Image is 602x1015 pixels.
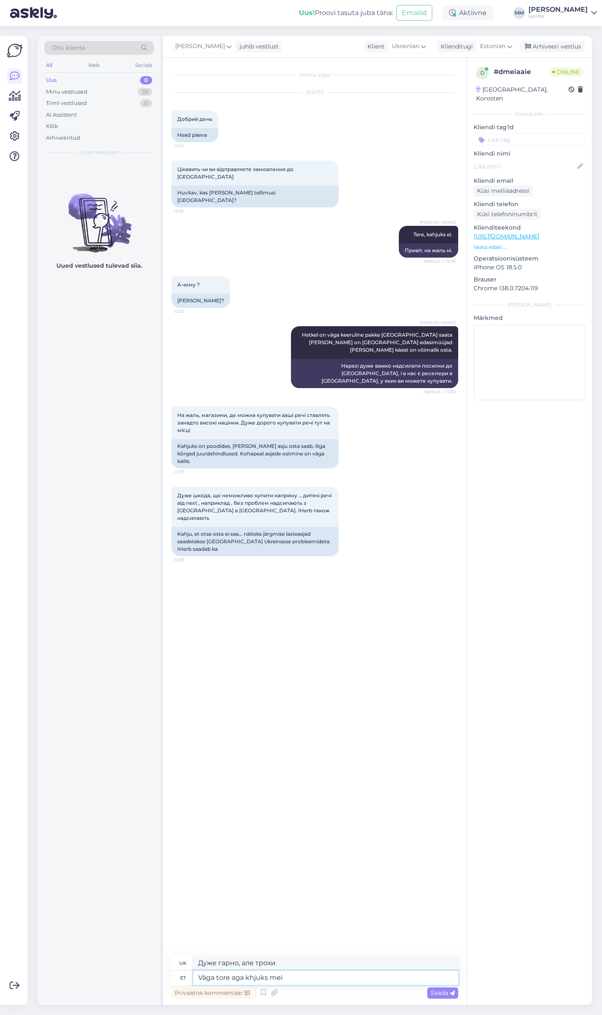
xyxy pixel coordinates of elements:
p: Vaata edasi ... [474,243,585,251]
span: 12:37 [174,469,205,475]
span: 12:39 [174,557,205,563]
span: Nähtud ✓ 12:36 [423,389,456,395]
span: Tere, kahjuks ei. [413,231,452,238]
span: Добрий день [177,116,212,122]
div: Klienditugi [437,42,473,51]
p: iPhone OS 18.5.0 [474,263,585,272]
div: [PERSON_NAME]? [171,294,230,308]
div: 0 [140,99,152,107]
span: [PERSON_NAME] [420,320,456,326]
div: juhib vestlust [236,42,279,51]
textarea: Дуже гарно, але трохи [193,956,458,970]
img: No chats [38,179,161,254]
b: Uus! [299,9,315,17]
span: Ukrainian [392,42,419,51]
input: Lisa tag [474,133,585,146]
div: Aktiivne [442,5,493,20]
span: 12:34 [174,143,205,149]
div: Head päeva [171,128,218,142]
div: [PERSON_NAME] [528,6,588,13]
p: Operatsioonisüsteem [474,254,585,263]
div: Привіт, на жаль ні. [399,243,458,258]
div: Minu vestlused [46,88,87,96]
span: Otsi kliente [52,43,85,52]
div: # dmeiaaie [494,67,549,77]
div: et [180,971,186,985]
span: На жаль, магазини, де можна купувати ваші речі ставлять занадто високі націнки. Дуже дорого купув... [177,412,331,433]
span: Дуже шкода, що неможливо купити напряму … дитячі речі від next , наприклад , без проблем надсилаю... [177,492,333,521]
div: Наразі дуже важко надсилати посилки до [GEOGRAPHIC_DATA], і в нас є реселери в [GEOGRAPHIC_DATA],... [291,359,458,388]
div: Arhiveeritud [46,134,80,142]
div: Privaatne kommentaar [171,987,253,999]
div: Kahjuks on poodides, [PERSON_NAME] asju osta saab, liiga kõrged juurdehindlused. Kohapeal asjade ... [171,439,339,468]
p: Klienditeekond [474,223,585,232]
p: Märkmed [474,314,585,322]
div: Socials [133,60,154,71]
textarea: Väga tore aga khjuks mei [193,971,458,985]
input: Lisa nimi [474,162,576,171]
span: Hetkel on väga keeruline pakke [GEOGRAPHIC_DATA] saata [PERSON_NAME] on [GEOGRAPHIC_DATA] edasimü... [302,332,454,353]
div: All [44,60,54,71]
p: Brauser [474,275,585,284]
div: Lenne [528,13,588,20]
span: [PERSON_NAME] [175,42,225,51]
p: Kliendi tag'id [474,123,585,132]
div: AI Assistent [46,111,77,119]
span: Uued vestlused [80,148,119,156]
span: Saada [431,989,455,997]
span: 12:35 [174,308,205,314]
img: Askly Logo [7,43,23,59]
div: [GEOGRAPHIC_DATA], Korosten [476,85,569,103]
span: [PERSON_NAME] [420,219,456,225]
p: Kliendi email [474,176,585,185]
div: Arhiveeri vestlus [520,41,584,52]
span: Estonian [480,42,505,51]
div: Klient [364,42,385,51]
div: Kliendi info [474,110,585,118]
div: 39 [138,88,152,96]
div: 0 [140,76,152,84]
div: uk [179,956,186,970]
div: Küsi meiliaadressi [474,185,533,197]
div: Küsi telefoninumbrit [474,209,541,220]
span: Online [549,67,583,77]
div: Tiimi vestlused [46,99,87,107]
div: [PERSON_NAME] [474,301,585,309]
a: [URL][DOMAIN_NAME] [474,233,539,240]
p: Kliendi nimi [474,149,585,158]
p: Uued vestlused tulevad siia. [56,261,142,270]
p: Chrome 138.0.7204.119 [474,284,585,293]
a: [PERSON_NAME]Lenne [528,6,597,20]
div: [DATE] [171,89,458,96]
span: d [480,70,485,76]
div: Uus [46,76,57,84]
div: Huvitav, kas [PERSON_NAME] tellimusi [GEOGRAPHIC_DATA]? [171,186,339,207]
span: Цікавить чи ви відправляєте замовлення до [GEOGRAPHIC_DATA] [177,166,295,180]
div: Web [87,60,101,71]
p: Kliendi telefon [474,200,585,209]
div: Proovi tasuta juba täna: [299,8,393,18]
button: Emailid [396,5,432,21]
div: Kahju, et otse osta ei saa... näiteks järgmise lasteasjad saadetakse [GEOGRAPHIC_DATA] Ukrainasse... [171,527,339,556]
div: Vestlus algas [171,71,458,79]
span: 12:35 [174,208,205,214]
span: Nähtud ✓ 12:35 [423,258,456,264]
div: Kõik [46,122,58,130]
div: MM [513,7,525,19]
span: А чому ? [177,281,200,288]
